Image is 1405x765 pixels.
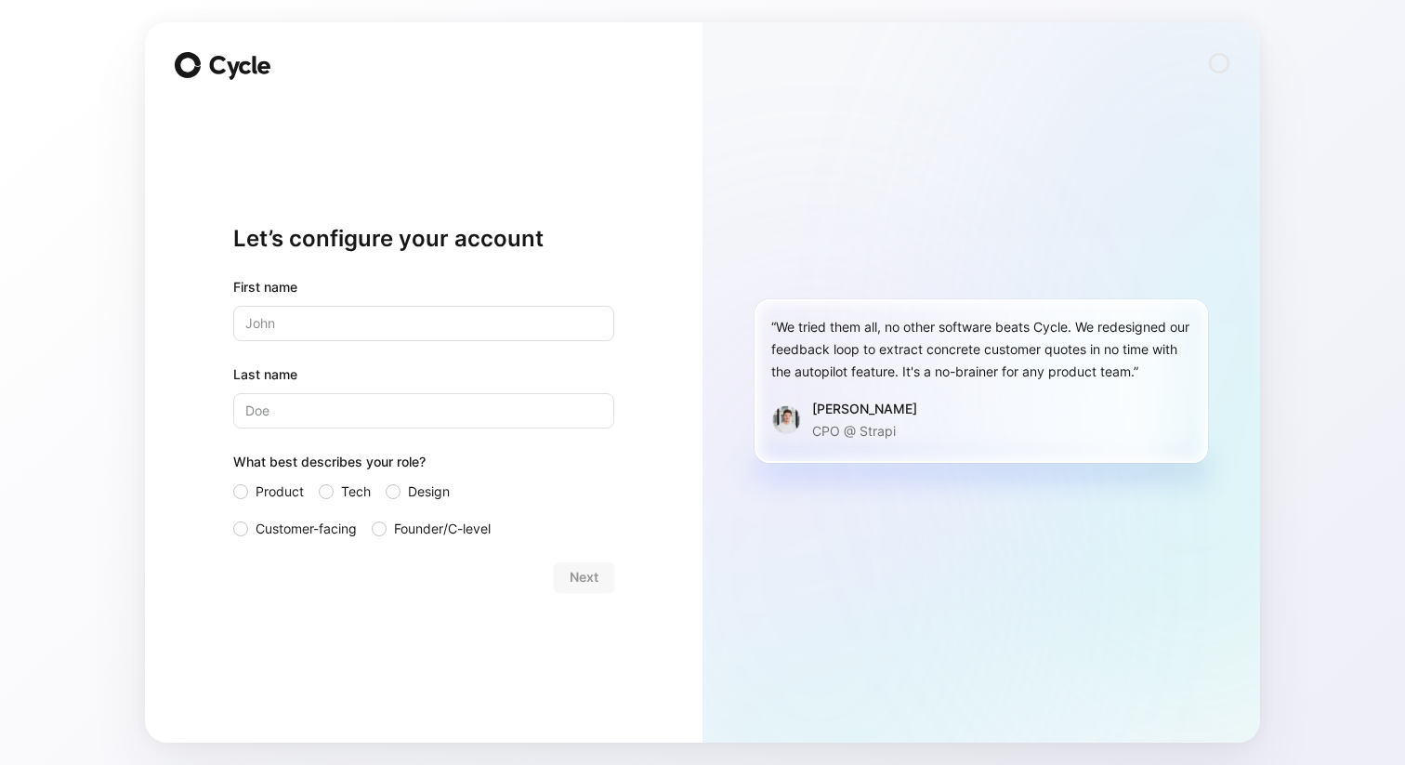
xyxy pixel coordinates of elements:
h1: Let’s configure your account [233,224,614,254]
span: Tech [341,481,371,503]
div: First name [233,276,614,298]
div: What best describes your role? [233,451,614,481]
span: Customer-facing [256,518,357,540]
p: CPO @ Strapi [812,420,917,442]
span: Design [408,481,450,503]
div: [PERSON_NAME] [812,398,917,420]
div: “We tried them all, no other software beats Cycle. We redesigned our feedback loop to extract con... [771,316,1191,383]
span: Product [256,481,304,503]
input: John [233,306,614,341]
span: Founder/C-level [394,518,491,540]
label: Last name [233,363,614,386]
input: Doe [233,393,614,429]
